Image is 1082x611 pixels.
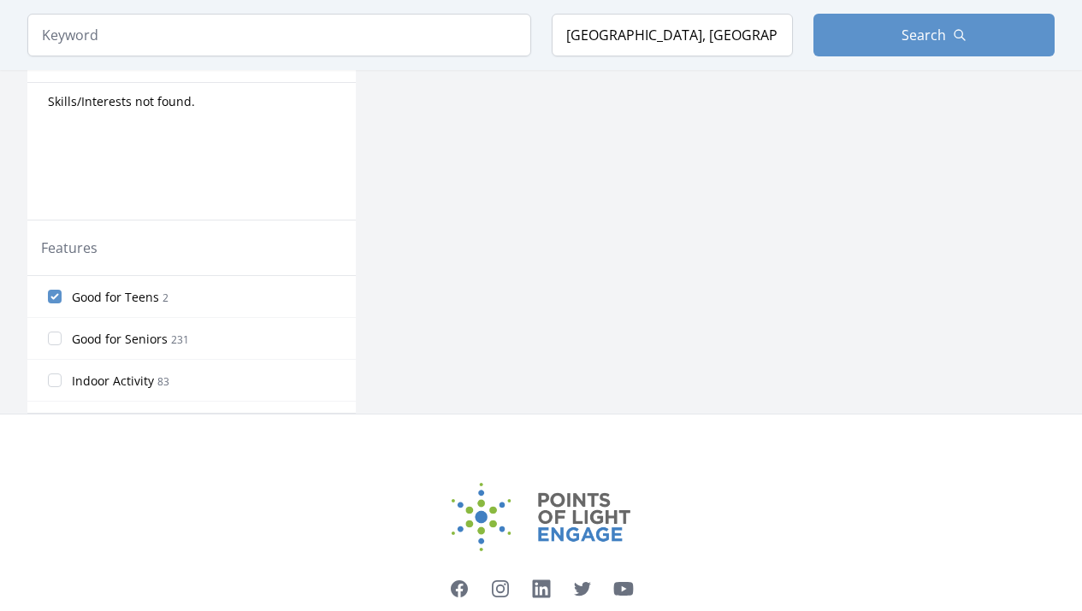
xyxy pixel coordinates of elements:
span: Skills/Interests not found. [48,93,195,110]
input: Good for Seniors 231 [48,332,62,345]
span: Good for Teens [72,289,159,306]
legend: Features [41,238,98,258]
span: Indoor Activity [72,373,154,390]
input: Location [552,14,793,56]
span: Search [902,25,946,45]
span: Good for Seniors [72,331,168,348]
input: Good for Teens 2 [48,290,62,303]
span: 2 [163,291,169,305]
span: 231 [171,332,189,347]
span: 83 [157,374,169,389]
button: Search [813,14,1055,56]
input: Keyword [27,14,531,56]
input: Indoor Activity 83 [48,373,62,387]
img: Points of Light Engage [452,483,631,551]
